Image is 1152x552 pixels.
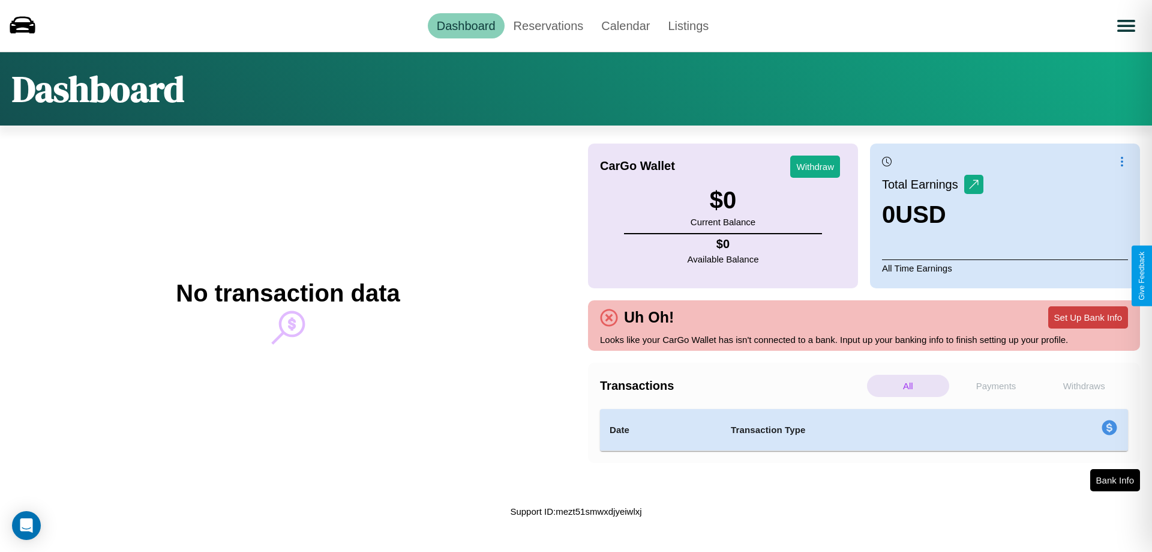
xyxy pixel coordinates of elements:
[882,259,1128,276] p: All Time Earnings
[691,214,755,230] p: Current Balance
[691,187,755,214] h3: $ 0
[688,251,759,267] p: Available Balance
[1109,9,1143,43] button: Open menu
[659,13,718,38] a: Listings
[505,13,593,38] a: Reservations
[176,280,400,307] h2: No transaction data
[12,64,184,114] h1: Dashboard
[867,375,949,397] p: All
[1048,306,1128,329] button: Set Up Bank Info
[688,237,759,251] h4: $ 0
[600,379,864,393] h4: Transactions
[1138,252,1146,300] div: Give Feedback
[510,503,641,520] p: Support ID: mezt51smwxdjyeiwlxj
[12,511,41,540] div: Open Intercom Messenger
[1090,469,1140,491] button: Bank Info
[955,375,1037,397] p: Payments
[600,159,675,173] h4: CarGo Wallet
[731,423,1003,437] h4: Transaction Type
[600,332,1128,348] p: Looks like your CarGo Wallet has isn't connected to a bank. Input up your banking info to finish ...
[1043,375,1125,397] p: Withdraws
[790,156,840,178] button: Withdraw
[882,174,964,195] p: Total Earnings
[610,423,712,437] h4: Date
[592,13,659,38] a: Calendar
[882,201,983,228] h3: 0 USD
[428,13,505,38] a: Dashboard
[600,409,1128,451] table: simple table
[618,309,680,326] h4: Uh Oh!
